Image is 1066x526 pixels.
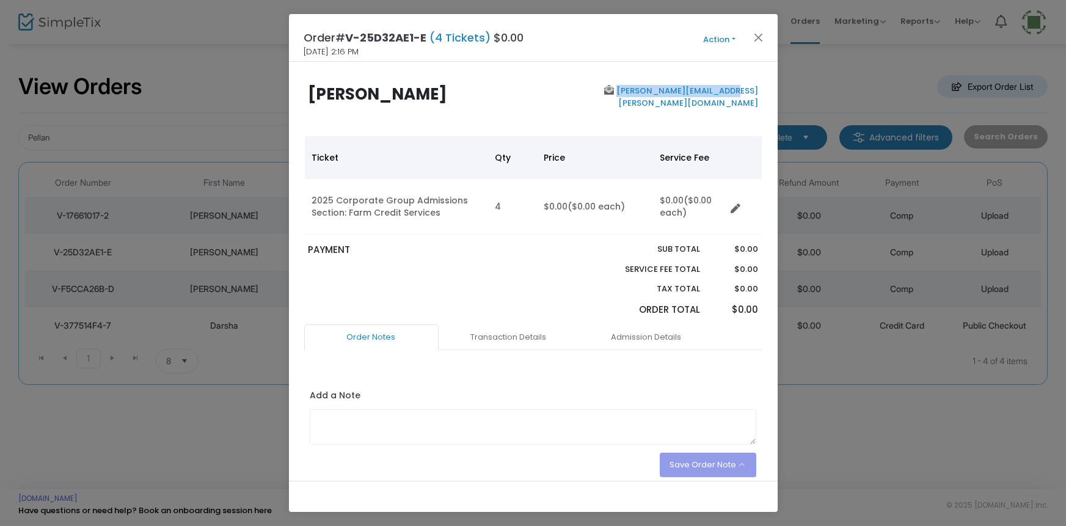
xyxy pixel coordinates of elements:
th: Service Fee [653,136,726,179]
a: [PERSON_NAME][EMAIL_ADDRESS][PERSON_NAME][DOMAIN_NAME] [614,85,758,109]
span: [DATE] 2:16 PM [304,46,359,58]
p: PAYMENT [308,243,527,257]
span: V-25D32AE1-E [346,30,427,45]
th: Price [537,136,653,179]
span: ($0.00 each) [568,200,626,213]
p: $0.00 [712,243,758,255]
td: $0.00 [537,179,653,235]
b: [PERSON_NAME] [308,83,447,105]
th: Qty [488,136,537,179]
a: Admission Details [579,324,714,350]
th: Ticket [305,136,488,179]
p: Order Total [597,303,701,317]
p: Tax Total [597,283,701,295]
td: $0.00 [653,179,726,235]
span: (4 Tickets) [427,30,494,45]
p: Sub total [597,243,701,255]
a: Transaction Details [442,324,576,350]
h4: Order# $0.00 [304,29,524,46]
p: $0.00 [712,283,758,295]
td: 4 [488,179,537,235]
p: Service Fee Total [597,263,701,276]
div: Data table [305,136,762,235]
button: Action [683,33,756,46]
a: Order Notes [304,324,439,350]
td: 2025 Corporate Group Admissions Section: Farm Credit Services [305,179,488,235]
p: $0.00 [712,263,758,276]
p: $0.00 [712,303,758,317]
button: Close [750,29,766,45]
span: ($0.00 each) [660,194,712,219]
label: Add a Note [310,389,360,405]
